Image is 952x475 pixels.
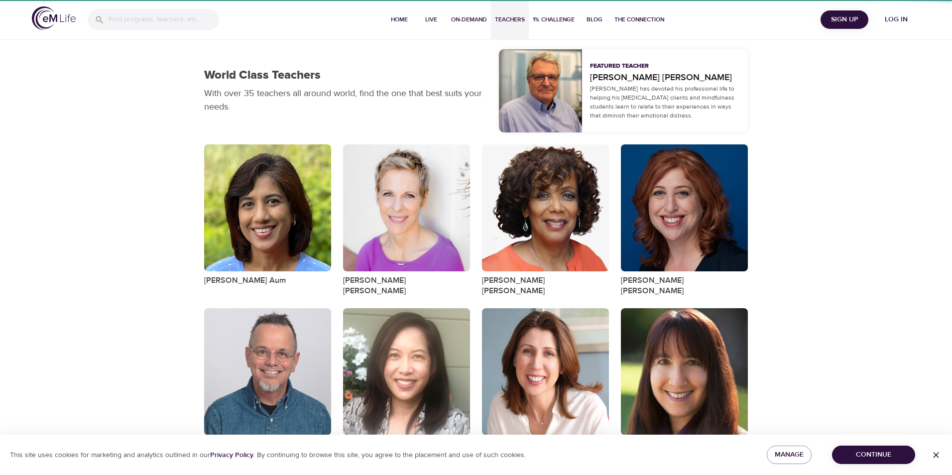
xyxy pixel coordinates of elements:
p: Featured Teacher [590,62,649,71]
span: Sign Up [825,13,864,26]
span: Log in [876,13,916,26]
button: Manage [767,446,812,464]
span: Home [387,14,411,25]
button: Log in [872,10,920,29]
span: 1% Challenge [533,14,575,25]
button: Sign Up [821,10,868,29]
span: The Connection [614,14,664,25]
span: Live [419,14,443,25]
a: [PERSON_NAME] [PERSON_NAME] [482,275,609,297]
a: [PERSON_NAME] Aum [204,275,286,286]
a: [PERSON_NAME] [PERSON_NAME] [343,275,470,297]
h1: World Class Teachers [204,68,321,83]
button: Continue [832,446,915,464]
p: [PERSON_NAME] has devoted his professional life to helping his [MEDICAL_DATA] clients and mindful... [590,84,740,120]
input: Find programs, teachers, etc... [109,9,219,30]
span: Continue [840,449,907,461]
span: Manage [775,449,804,461]
span: Teachers [495,14,525,25]
span: On-Demand [451,14,487,25]
a: [PERSON_NAME] [PERSON_NAME] [590,71,740,84]
p: With over 35 teachers all around world, find the one that best suits your needs. [204,87,487,114]
a: Privacy Policy [210,451,253,460]
img: logo [32,6,76,30]
span: Blog [583,14,606,25]
a: [PERSON_NAME] [PERSON_NAME] [621,275,748,297]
